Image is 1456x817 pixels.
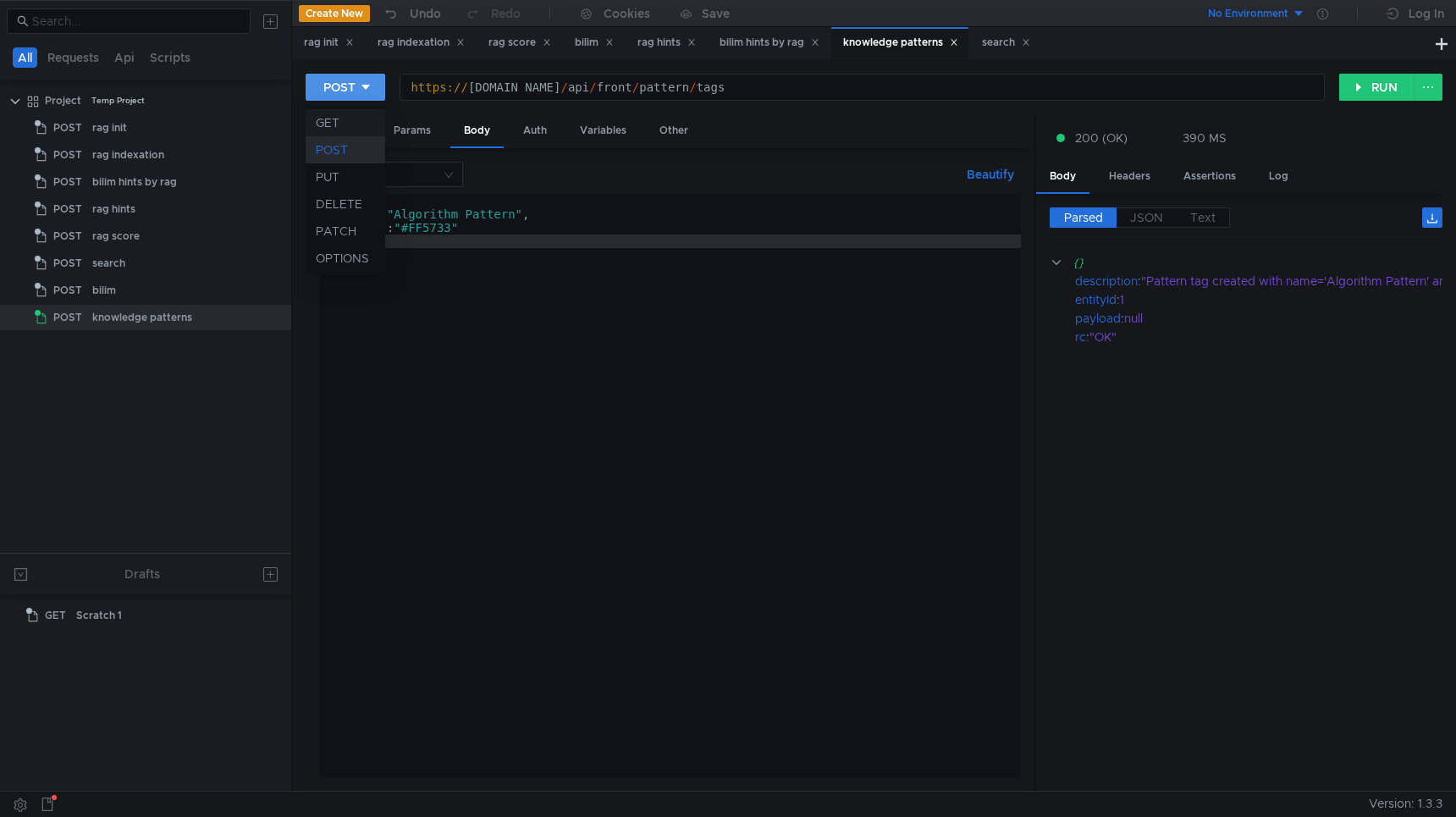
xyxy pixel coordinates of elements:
li: POST [306,136,385,163]
li: DELETE [306,190,385,218]
li: GET [306,109,385,136]
li: OPTIONS [306,245,385,272]
li: PATCH [306,218,385,245]
li: PUT [306,163,385,190]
